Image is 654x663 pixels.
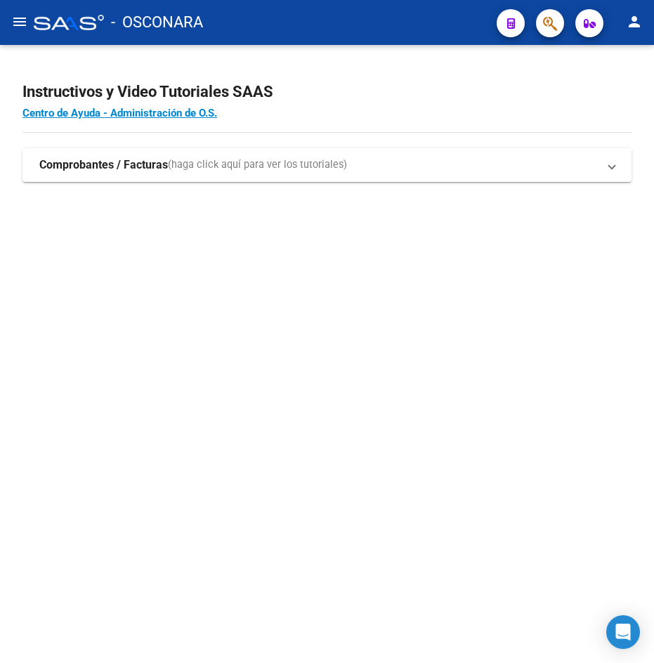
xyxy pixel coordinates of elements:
[39,157,168,173] strong: Comprobantes / Facturas
[111,7,203,38] span: - OSCONARA
[168,157,347,173] span: (haga click aquí para ver los tutoriales)
[11,13,28,30] mat-icon: menu
[606,615,640,649] div: Open Intercom Messenger
[626,13,643,30] mat-icon: person
[22,148,632,182] mat-expansion-panel-header: Comprobantes / Facturas(haga click aquí para ver los tutoriales)
[22,107,217,119] a: Centro de Ayuda - Administración de O.S.
[22,79,632,105] h2: Instructivos y Video Tutoriales SAAS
